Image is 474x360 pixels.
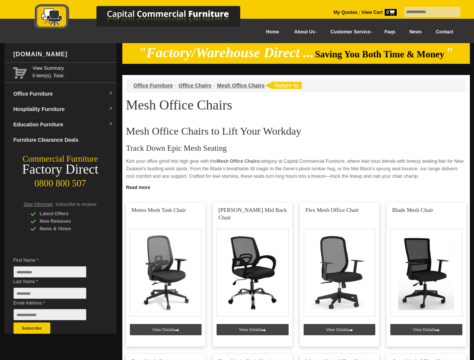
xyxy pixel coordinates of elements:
a: Customer Service [322,24,377,40]
h2: Mesh Office Chairs to Lift Your Workday [126,126,466,137]
span: Stay Informed [24,202,53,207]
li: › [213,82,215,89]
a: About Us [286,24,322,40]
a: Office Furnituredropdown [11,86,116,102]
span: 0 item(s), Total: [33,64,113,78]
button: Subscribe [14,322,50,334]
input: First Name * [14,266,86,277]
a: Mesh Office Chairs [217,82,265,88]
a: Hospitality Furnituredropdown [11,102,116,117]
div: [DOMAIN_NAME] [11,43,116,66]
a: Furniture Clearance Deals [11,132,116,148]
strong: View Cart [361,10,397,15]
img: Capital Commercial Furniture Logo [14,4,277,31]
strong: Mesh Office Chairs [217,159,259,164]
img: return to [265,82,302,89]
span: Subscribe to receive: [55,202,97,207]
a: Faqs [378,24,403,40]
span: Last Name * [14,278,98,285]
input: Email Address * [14,309,86,320]
span: First Name * [14,256,98,264]
div: Latest Offers [30,210,102,217]
em: "Factory/Warehouse Direct ... [138,45,314,60]
a: View Cart0 [360,10,396,15]
input: Last Name * [14,288,86,299]
a: Office Chairs [179,82,211,88]
h3: Track Down Epic Mesh Seating [126,144,466,152]
a: Capital Commercial Furniture Logo [14,4,277,33]
em: " [445,45,453,60]
h1: Mesh Office Chairs [126,98,466,112]
a: Contact [429,24,460,40]
div: Commercial Furniture [5,154,116,164]
img: dropdown [109,91,113,96]
img: dropdown [109,106,113,111]
a: Office Furniture [134,82,173,88]
p: Kick your office grind into high gear with the category at Capital Commercial Furniture, where ki... [126,157,466,180]
span: Email Address * [14,299,98,307]
a: My Quotes [334,10,358,15]
span: 0 [385,9,397,16]
a: View Summary [33,64,113,72]
img: dropdown [109,122,113,126]
a: Education Furnituredropdown [11,117,116,132]
a: News [402,24,429,40]
a: Click to read more [122,182,470,191]
div: New Releases [30,217,102,225]
div: Factory Direct [5,164,116,175]
div: News & Views [30,225,102,232]
li: › [175,82,177,89]
span: Saving You Both Time & Money [315,49,444,59]
div: 0800 800 507 [5,174,116,189]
